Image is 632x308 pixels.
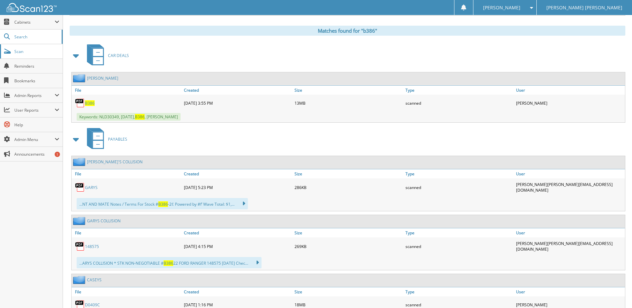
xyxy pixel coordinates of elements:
[293,96,403,110] div: 13MB
[108,53,129,58] span: CAR DEALS
[83,42,129,69] a: CAR DEALS
[182,86,293,95] a: Created
[293,228,403,237] a: Size
[73,158,87,166] img: folder2.png
[182,287,293,296] a: Created
[14,151,59,157] span: Announcements
[182,96,293,110] div: [DATE] 3:55 PM
[135,114,145,120] span: B386
[14,63,59,69] span: Reminders
[85,302,100,308] a: D0409C
[182,180,293,195] div: [DATE] 5:23 PM
[75,98,85,108] img: PDF.png
[483,6,520,10] span: [PERSON_NAME]
[85,100,95,106] a: B386
[404,287,514,296] a: Type
[77,257,262,268] div: ...ARYS COLLISION * STK NON-NEGOTIABLE # 22 FORD RANGER 148575 [DATE] Chec...
[404,86,514,95] a: Type
[293,169,403,178] a: Size
[14,34,58,40] span: Search
[404,239,514,254] div: scanned
[70,26,625,36] div: Matches found for "b386"
[514,96,625,110] div: [PERSON_NAME]
[7,3,57,12] img: scan123-logo-white.svg
[514,239,625,254] div: [PERSON_NAME] [PERSON_NAME][EMAIL_ADDRESS][DOMAIN_NAME]
[14,49,59,54] span: Scan
[77,113,181,121] span: Keywords: NLD30349, [DATE], , [PERSON_NAME]
[72,287,182,296] a: File
[14,122,59,128] span: Help
[514,180,625,195] div: [PERSON_NAME] [PERSON_NAME][EMAIL_ADDRESS][DOMAIN_NAME]
[293,239,403,254] div: 269KB
[87,218,121,224] a: GARYS COLLISION
[14,19,55,25] span: Cabinets
[158,201,168,207] span: B386
[73,217,87,225] img: folder2.png
[164,260,173,266] span: B386
[293,287,403,296] a: Size
[182,228,293,237] a: Created
[87,75,118,81] a: [PERSON_NAME]
[85,244,99,249] a: 148575
[14,137,55,142] span: Admin Menu
[514,86,625,95] a: User
[72,169,182,178] a: File
[514,228,625,237] a: User
[514,169,625,178] a: User
[293,180,403,195] div: 286KB
[546,6,622,10] span: [PERSON_NAME] [PERSON_NAME]
[75,182,85,192] img: PDF.png
[14,78,59,84] span: Bookmarks
[404,180,514,195] div: scanned
[73,276,87,284] img: folder2.png
[404,96,514,110] div: scanned
[108,136,127,142] span: PAYABLES
[293,86,403,95] a: Size
[14,107,55,113] span: User Reports
[85,185,98,190] a: GARYS
[404,169,514,178] a: Type
[87,277,102,283] a: CASEYS
[514,287,625,296] a: User
[55,152,60,157] div: 1
[182,169,293,178] a: Created
[75,241,85,251] img: PDF.png
[83,126,127,152] a: PAYABLES
[404,228,514,237] a: Type
[77,198,248,209] div: ...NT AND MATE Notes / Terms For Stock # -2¢ Powered by #f’ Wave Total: $1,...
[72,86,182,95] a: File
[73,74,87,82] img: folder2.png
[72,228,182,237] a: File
[14,93,55,98] span: Admin Reports
[87,159,143,165] a: [PERSON_NAME]'S COLLISION
[182,239,293,254] div: [DATE] 4:15 PM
